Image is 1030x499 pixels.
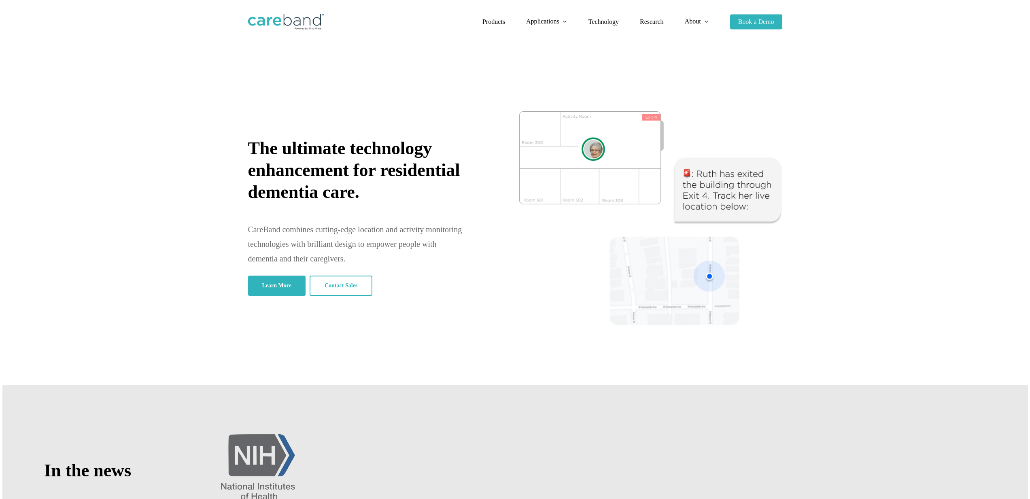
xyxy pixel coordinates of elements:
h2: In the news [23,460,153,482]
img: CareBand tracking system [519,111,782,326]
span: About [685,18,701,25]
img: CareBand [248,14,324,30]
span: Products [482,18,505,25]
span: Research [640,18,664,25]
a: Learn More [248,276,306,296]
a: Products [482,19,505,25]
a: Contact Sales [310,276,372,296]
span: Applications [526,18,559,25]
span: Book a Demo [738,18,774,25]
a: Applications [526,18,567,25]
a: Technology [588,19,619,25]
span: Technology [588,18,619,25]
span: The ultimate technology enhancement for residential dementia care. [248,138,460,202]
a: Book a Demo [730,19,782,25]
a: About [685,18,709,25]
div: CareBand combines cutting-edge location and activity monitoring technologies with brilliant desig... [248,222,465,265]
span: Learn More [262,282,291,290]
a: Research [640,19,664,25]
span: Contact Sales [325,282,357,290]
